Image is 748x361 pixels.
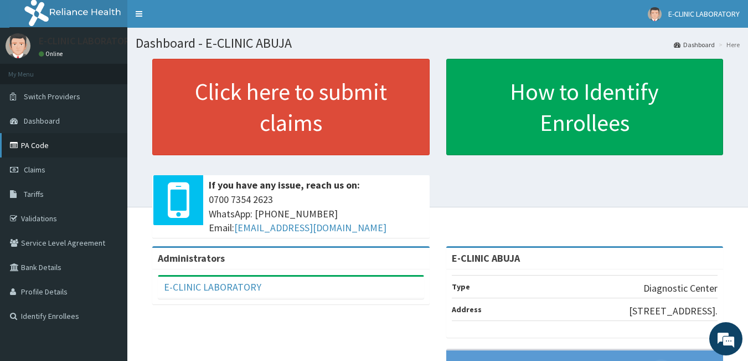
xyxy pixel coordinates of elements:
li: Here [716,40,740,49]
a: Online [39,50,65,58]
p: [STREET_ADDRESS]. [629,304,718,318]
span: 0700 7354 2623 WhatsApp: [PHONE_NUMBER] Email: [209,192,424,235]
span: Tariffs [24,189,44,199]
p: E-CLINIC LABORATORY [39,36,135,46]
b: If you have any issue, reach us on: [209,179,360,191]
span: Dashboard [24,116,60,126]
b: Type [452,282,470,292]
img: User Image [6,33,30,58]
b: Administrators [158,252,225,265]
span: E-CLINIC LABORATORY [668,9,740,19]
span: Switch Providers [24,91,80,101]
b: Address [452,304,482,314]
h1: Dashboard - E-CLINIC ABUJA [136,36,740,50]
img: User Image [648,7,662,21]
a: How to Identify Enrollees [446,59,724,155]
a: E-CLINIC LABORATORY [164,281,261,293]
a: [EMAIL_ADDRESS][DOMAIN_NAME] [234,221,386,234]
span: Claims [24,165,45,175]
p: Diagnostic Center [643,281,718,296]
a: Dashboard [674,40,715,49]
a: Click here to submit claims [152,59,430,155]
strong: E-CLINIC ABUJA [452,252,520,265]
